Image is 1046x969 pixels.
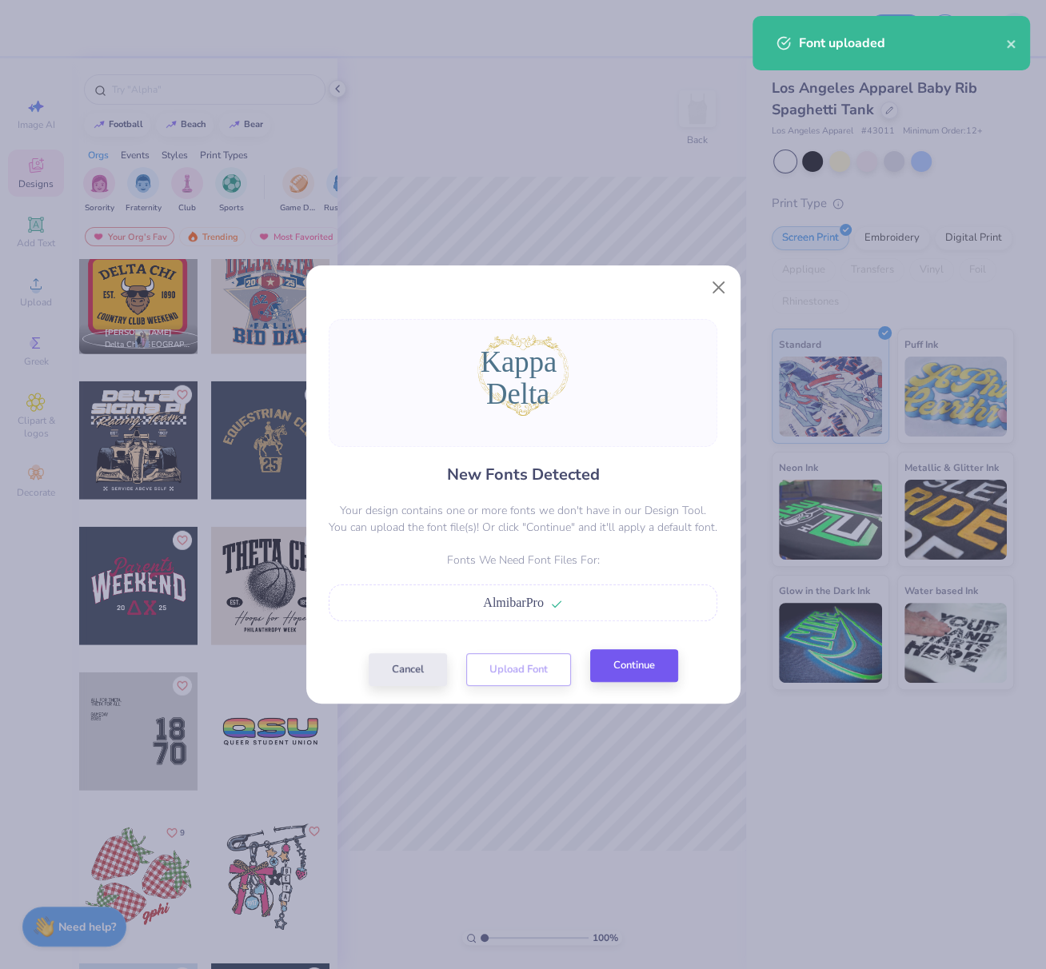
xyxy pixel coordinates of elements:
[590,649,678,682] button: Continue
[369,653,447,686] button: Cancel
[329,552,717,568] p: Fonts We Need Font Files For:
[483,596,544,609] span: AlmibarPro
[329,502,717,536] p: Your design contains one or more fonts we don't have in our Design Tool. You can upload the font ...
[1006,34,1017,53] button: close
[447,463,600,486] h4: New Fonts Detected
[703,272,733,302] button: Close
[799,34,1006,53] div: Font uploaded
